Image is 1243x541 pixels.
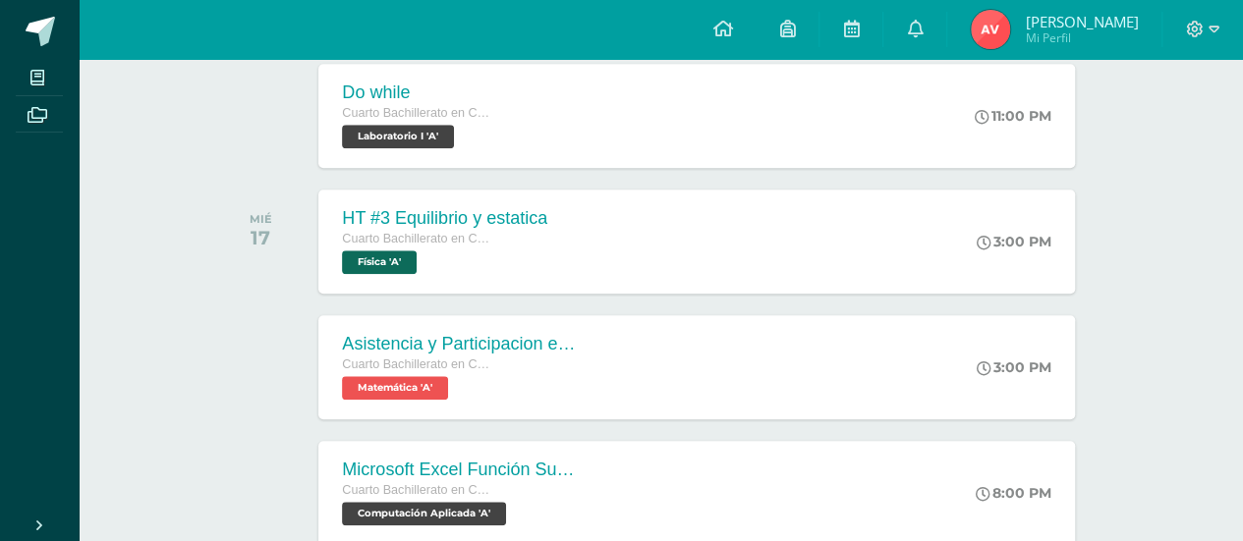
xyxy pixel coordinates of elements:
[342,376,448,400] span: Matemática 'A'
[977,233,1051,250] div: 3:00 PM
[975,107,1051,125] div: 11:00 PM
[976,484,1051,502] div: 8:00 PM
[977,358,1051,376] div: 3:00 PM
[250,212,272,226] div: MIÉ
[342,483,489,497] span: Cuarto Bachillerato en CCLL con Orientación en Computación
[1025,12,1138,31] span: [PERSON_NAME]
[1025,29,1138,46] span: Mi Perfil
[342,125,454,148] span: Laboratorio I 'A'
[342,502,506,525] span: Computación Aplicada 'A'
[342,232,489,245] span: Cuarto Bachillerato en CCLL con Orientación en Computación
[342,208,547,229] div: HT #3 Equilibrio y estatica
[342,357,489,371] span: Cuarto Bachillerato en CCLL con Orientación en Computación
[342,250,417,274] span: Física 'A'
[342,82,489,103] div: Do while
[250,226,272,249] div: 17
[342,460,578,480] div: Microsoft Excel Función Sumar.Si.conjunto
[342,334,578,354] div: Asistencia y Participacion en clase
[971,10,1010,49] img: e6e4c849c1323326b49642e32559290b.png
[342,106,489,120] span: Cuarto Bachillerato en CCLL con Orientación en Computación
